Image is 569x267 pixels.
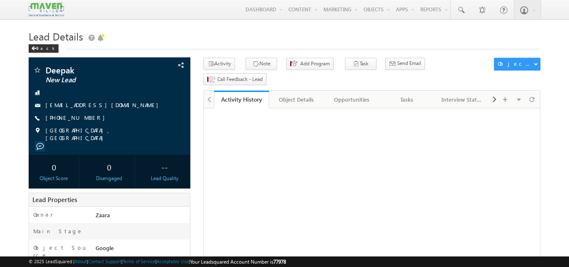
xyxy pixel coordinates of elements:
span: Deepak [45,66,145,74]
a: Activity History [214,91,269,108]
a: Object Details [269,91,324,108]
button: Send Email [385,58,425,70]
span: [PHONE_NUMBER] [45,114,109,122]
span: Send Email [397,59,421,67]
label: Main Stage [33,227,83,235]
div: Disengaged [86,175,133,182]
div: Opportunities [331,94,372,105]
a: Interview Status [435,91,490,108]
a: Terms of Service [123,259,155,264]
span: Call Feedback - Lead [217,76,263,83]
button: Add Program [286,58,334,70]
span: New Lead [45,76,145,84]
label: Object Source [33,244,88,259]
span: Zaara [96,211,110,218]
div: Lead Quality [141,175,188,182]
div: 0 [86,159,133,175]
div: Object Actions [498,60,534,67]
div: Activity History [220,95,263,103]
button: Activity [203,58,235,70]
span: © 2025 LeadSquared | | | | | [29,258,286,266]
div: Interview Status [441,94,482,105]
a: Back [29,44,63,51]
button: Object Actions [494,58,540,70]
a: Contact Support [88,259,121,264]
a: Opportunities [324,91,379,108]
img: Custom Logo [29,2,64,17]
div: Object Details [276,94,317,105]
label: Owner [33,211,53,218]
a: About [75,259,87,264]
div: Google [93,244,190,256]
span: 77978 [273,259,286,265]
button: Note [246,58,277,70]
a: Acceptable Use [157,259,189,264]
div: Tasks [386,94,427,105]
a: [EMAIL_ADDRESS][DOMAIN_NAME] [45,101,163,108]
span: Lead Details [29,30,83,43]
a: Tasks [379,91,435,108]
div: Back [29,44,59,53]
button: Task [345,58,377,70]
span: [GEOGRAPHIC_DATA], [GEOGRAPHIC_DATA] [45,127,176,142]
span: Your Leadsquared Account Number is [190,259,286,265]
div: Object Score [31,175,77,182]
span: Lead Properties [32,195,77,204]
span: Add Program [300,60,330,67]
div: -- [141,159,188,175]
button: Call Feedback - Lead [203,73,267,86]
div: 0 [31,159,77,175]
